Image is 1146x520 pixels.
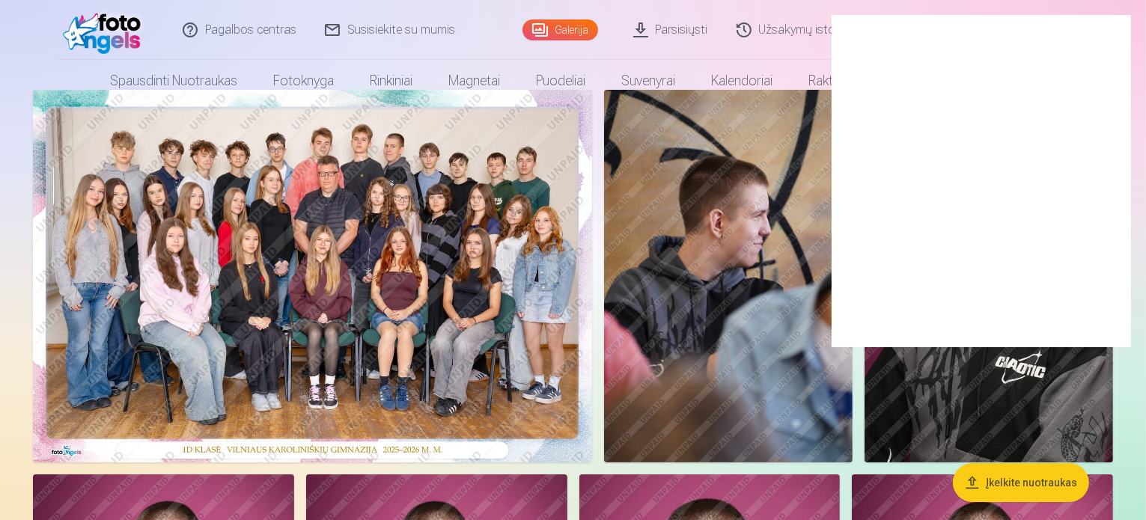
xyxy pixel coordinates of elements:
[519,60,604,102] a: Puodeliai
[353,60,431,102] a: Rinkiniai
[431,60,519,102] a: Magnetai
[953,463,1089,502] button: Įkelkite nuotraukas
[791,60,921,102] a: Raktų pakabukas
[93,60,256,102] a: Spausdinti nuotraukas
[694,60,791,102] a: Kalendoriai
[522,19,598,40] a: Galerija
[604,60,694,102] a: Suvenyrai
[256,60,353,102] a: Fotoknyga
[63,6,149,54] img: /fa2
